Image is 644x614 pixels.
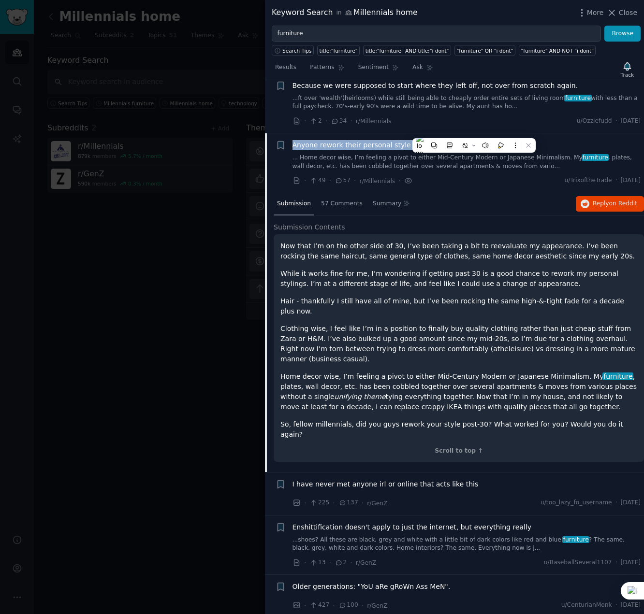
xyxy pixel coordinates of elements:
span: [DATE] [621,499,641,507]
span: · [350,116,352,126]
span: Ask [412,63,423,72]
div: Track [621,71,634,78]
a: Because we were supposed to start where they left off, not over from scratch again. [293,81,578,91]
a: Ask [409,60,437,80]
p: Home decor wise, I’m feeling a pivot to either Mid-Century Modern or Japanese Minimalism. My , pl... [280,371,637,412]
div: Keyword Search Millennials home [272,7,418,19]
span: 57 [335,176,351,185]
a: Enshittification doesn't apply to just the internet, but everything really [293,522,532,532]
a: ...shoes? All these are black, grey and white with a little bit of dark colors like red and blue.... [293,536,641,553]
p: Clothing wise, I feel like I’m in a position to finally buy quality clothing rather than just che... [280,324,637,364]
span: u/BaseballSeveral1107 [544,558,612,567]
span: r/GenZ [367,500,387,507]
span: [DATE] [621,558,641,567]
span: · [329,557,331,568]
a: title:"furniture" AND title:"i dont" [363,45,451,56]
span: u/CenturianMonk [561,601,612,610]
button: Close [607,8,637,18]
span: r/Millennials [356,118,392,125]
span: Close [619,8,637,18]
span: r/GenZ [367,602,387,609]
span: 34 [331,117,347,126]
span: · [304,557,306,568]
a: "furniture" OR "i dont" [454,45,515,56]
span: r/Millennials [360,178,395,185]
span: 137 [338,499,358,507]
span: · [362,600,364,611]
span: Summary [373,200,401,208]
span: · [615,601,617,610]
span: in [336,9,341,17]
span: · [615,558,617,567]
span: 2 [309,117,322,126]
span: · [354,176,356,186]
span: r/GenZ [356,559,376,566]
a: Older generations: "YoU aRe gRoWn Ass MeN". [293,582,451,592]
button: More [577,8,604,18]
span: Search Tips [282,47,312,54]
span: [DATE] [621,601,641,610]
span: · [398,176,400,186]
div: title:"furniture" [320,47,358,54]
span: 2 [335,558,347,567]
p: While it works fine for me, I’m wondering if getting past 30 is a good chance to rework my person... [280,269,637,289]
span: furniture [602,372,633,380]
span: on Reddit [609,200,637,207]
div: "furniture" AND NOT "i dont" [521,47,593,54]
a: Sentiment [355,60,402,80]
span: 427 [309,601,329,610]
span: u/Ozziefudd [577,117,612,126]
span: u/too_lazy_fo_username [541,499,612,507]
button: Browse [604,26,641,42]
span: Results [275,63,296,72]
span: [DATE] [621,176,641,185]
span: · [333,600,335,611]
span: · [350,557,352,568]
p: Now that I’m on the other side of 30, I’ve been taking a bit to reevaluate my appearance. I’ve be... [280,241,637,261]
span: · [333,498,335,508]
a: I have never met anyone irl or online that acts like this [293,479,479,489]
span: Sentiment [358,63,389,72]
button: Search Tips [272,45,314,56]
a: Results [272,60,300,80]
a: Anyone rework their personal style after turning 30? [293,140,470,150]
span: 100 [338,601,358,610]
div: title:"furniture" AND title:"i dont" [366,47,449,54]
span: · [329,176,331,186]
button: Track [617,59,637,80]
span: More [587,8,604,18]
span: 13 [309,558,325,567]
p: So, fellow millennials, did you guys rework your style post-30? What worked for you? Would you do... [280,419,637,440]
button: Replyon Reddit [576,196,644,212]
span: · [304,600,306,611]
span: u/TrixoftheTrade [565,176,612,185]
p: Hair - thankfully I still have all of mine, but I’ve been rocking the same high-&-tight fade for ... [280,296,637,316]
a: Patterns [307,60,348,80]
span: · [325,116,327,126]
span: Submission Contents [274,222,345,232]
a: title:"furniture" [317,45,360,56]
span: · [362,498,364,508]
span: [DATE] [621,117,641,126]
a: "furniture" AND NOT "i dont" [519,45,596,56]
span: Submission [277,200,311,208]
span: furniture [562,536,589,543]
em: unifying theme [335,393,386,400]
div: "furniture" OR "i dont" [456,47,513,54]
div: Scroll to top ↑ [280,447,637,456]
a: ... Home decor wise, I’m feeling a pivot to either Mid-Century Modern or Japanese Minimalism. Myf... [293,154,641,171]
span: · [615,176,617,185]
span: · [615,117,617,126]
span: furniture [564,95,591,101]
span: 225 [309,499,329,507]
span: 49 [309,176,325,185]
span: · [304,176,306,186]
span: Reply [593,200,637,208]
span: 57 Comments [321,200,363,208]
